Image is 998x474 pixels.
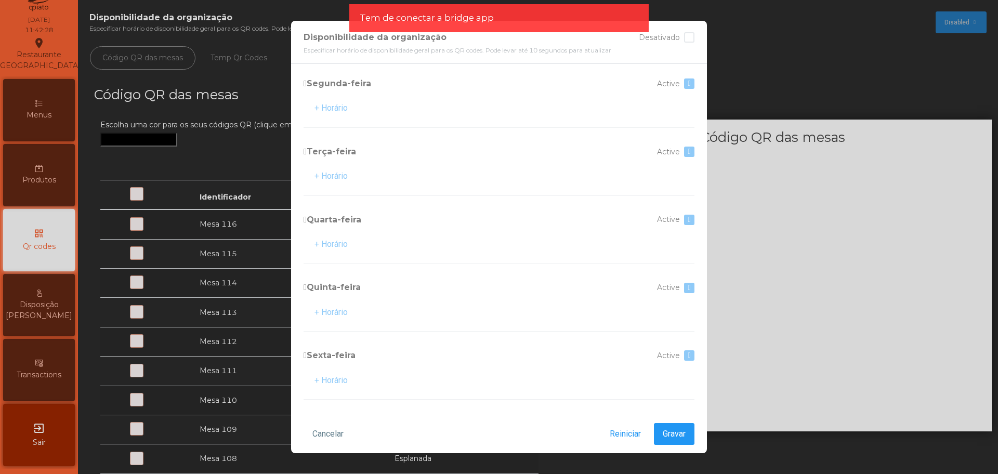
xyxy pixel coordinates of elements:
[306,232,357,257] button: + Horário
[304,212,361,228] span: Quarta-feira
[360,11,494,24] span: Tem de conectar a bridge app
[306,368,357,393] button: + Horário
[314,168,348,184] span: + Horário
[639,32,680,43] span: Desativado
[312,428,344,440] span: Cancelar
[657,77,680,91] span: Active
[314,100,348,116] span: + Horário
[314,373,348,388] span: + Horário
[610,428,641,440] span: Reiniciar
[304,280,361,295] span: Quinta-feira
[657,349,680,363] span: Active
[601,423,650,445] button: Reiniciar
[314,236,348,252] span: + Horário
[663,428,686,440] span: Gravar
[304,46,611,54] span: Especificar horário de disponibilidade geral para os QR codes. Pode levar até 10 segundos para at...
[306,96,357,121] button: + Horário
[306,300,357,325] button: + Horário
[657,145,680,159] span: Active
[304,76,371,91] span: Segunda-feira
[657,213,680,227] span: Active
[314,305,348,320] span: + Horário
[304,348,356,363] span: Sexta-feira
[304,423,352,445] button: Cancelar
[304,31,447,44] span: Disponibilidade da organização
[654,423,694,445] button: Gravar
[304,144,356,160] span: Terça-feira
[306,164,357,189] button: + Horário
[657,281,680,295] span: Active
